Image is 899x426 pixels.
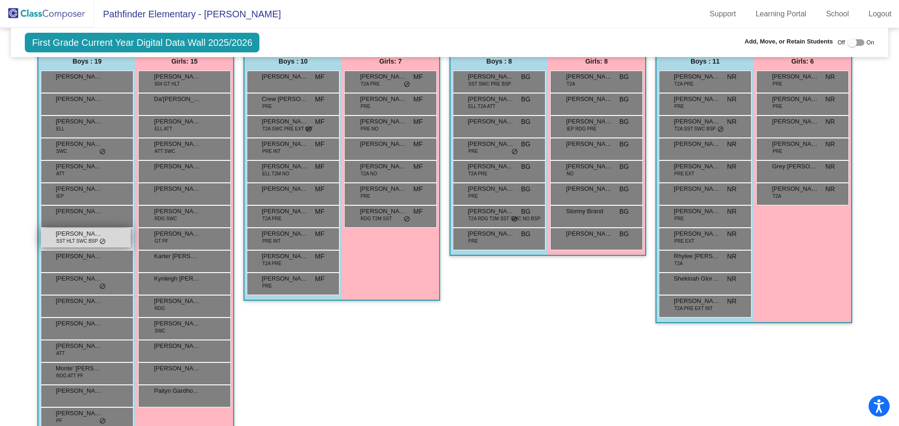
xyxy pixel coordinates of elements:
[566,72,613,81] span: [PERSON_NAME]
[56,162,103,171] span: [PERSON_NAME] Pool
[867,38,874,47] span: On
[262,125,313,132] span: T2A SWC PRE EXT INT
[56,193,64,200] span: IEP
[468,117,515,126] span: [PERSON_NAME]
[674,238,694,245] span: PRE EXT
[360,162,407,171] span: [PERSON_NAME]
[56,274,103,283] span: [PERSON_NAME]
[674,117,721,126] span: [PERSON_NAME]
[674,274,721,283] span: Shekinah Glory [PERSON_NAME]
[155,327,165,334] span: SWC
[342,52,439,71] div: Girls: 7
[56,350,65,357] span: ATT
[56,372,83,379] span: RDG ATT PF
[56,207,103,216] span: [PERSON_NAME]
[56,319,103,328] span: [PERSON_NAME]
[262,139,309,149] span: [PERSON_NAME]
[56,170,65,177] span: ATT
[727,296,737,306] span: NR
[262,184,309,194] span: [PERSON_NAME]
[619,72,629,82] span: BG
[825,94,835,104] span: NR
[361,215,392,222] span: RDG T2M SST
[566,139,613,149] span: [PERSON_NAME]
[727,139,737,149] span: NR
[99,238,106,245] span: do_not_disturb_alt
[413,139,423,149] span: MF
[262,260,281,267] span: T2A PRE
[772,72,819,81] span: [PERSON_NAME]
[262,103,272,110] span: PRE
[838,38,845,47] span: Off
[413,117,423,127] span: MF
[154,207,201,216] span: [PERSON_NAME]
[154,296,201,306] span: [PERSON_NAME]
[315,94,324,104] span: MF
[468,170,487,177] span: T2A PRE
[619,162,629,172] span: BG
[154,364,201,373] span: [PERSON_NAME]
[468,103,495,110] span: ELL T2A ATT
[772,117,819,126] span: [PERSON_NAME]
[315,117,324,127] span: MF
[619,139,629,149] span: BG
[99,148,106,156] span: do_not_disturb_alt
[155,125,172,132] span: ELL ATT
[154,229,201,238] span: [PERSON_NAME]
[748,7,814,22] a: Learning Portal
[674,296,721,306] span: [PERSON_NAME]
[702,7,744,22] a: Support
[56,296,103,306] span: [PERSON_NAME]
[674,103,684,110] span: PRE
[468,207,515,216] span: [PERSON_NAME]
[94,7,281,22] span: Pathfinder Elementary - [PERSON_NAME]
[511,148,518,156] span: do_not_disturb_alt
[861,7,899,22] a: Logout
[619,229,629,239] span: BG
[315,207,324,217] span: MF
[56,94,103,104] span: [PERSON_NAME]
[521,207,531,217] span: BG
[305,126,312,133] span: do_not_disturb_alt
[154,184,201,194] span: [PERSON_NAME]
[727,117,737,127] span: NR
[155,305,165,312] span: RDG
[56,409,103,418] span: [PERSON_NAME]
[773,148,782,155] span: PRE
[360,139,407,149] span: [PERSON_NAME]
[56,184,103,194] span: [PERSON_NAME]
[468,229,515,238] span: [PERSON_NAME]
[361,193,370,200] span: PRE
[674,72,721,81] span: [PERSON_NAME]
[825,184,835,194] span: NR
[727,162,737,172] span: NR
[315,252,324,261] span: MF
[468,184,515,194] span: [PERSON_NAME]
[155,80,180,87] span: 504 GT HLT
[818,7,856,22] a: School
[154,341,201,351] span: [PERSON_NAME]
[155,148,175,155] span: ATT SWC
[25,33,259,52] span: First Grade Current Year Digital Data Wall 2025/2026
[413,207,423,217] span: MF
[674,125,716,132] span: T2A SST SWC BSP
[468,80,511,87] span: SST SWC PRE BSP
[99,283,106,290] span: do_not_disturb_alt
[727,252,737,261] span: NR
[674,170,694,177] span: PRE EXT
[619,117,629,127] span: BG
[825,72,835,82] span: NR
[567,125,597,132] span: IEP RDG PRE
[727,184,737,194] span: NR
[468,215,540,222] span: T2A RDG T2M SST SWC NO BSP
[825,117,835,127] span: NR
[56,148,67,155] span: SWC
[262,282,272,289] span: PRE
[727,274,737,284] span: NR
[56,139,103,149] span: [PERSON_NAME]
[154,319,201,328] span: [PERSON_NAME]
[56,238,98,245] span: SST HLT SWC BSP
[56,417,62,424] span: PF
[315,162,324,172] span: MF
[521,94,531,104] span: BG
